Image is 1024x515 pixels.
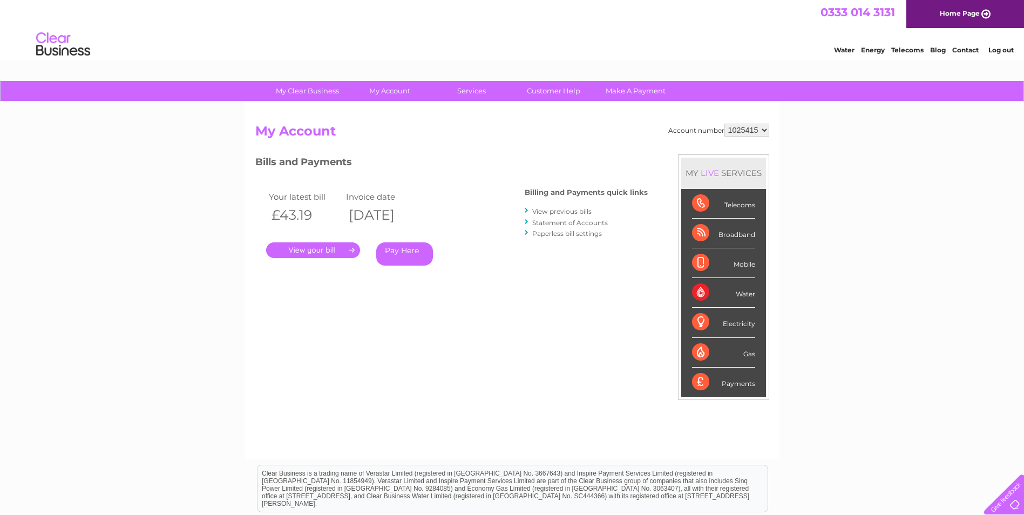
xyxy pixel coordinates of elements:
[681,158,766,188] div: MY SERVICES
[891,46,924,54] a: Telecoms
[509,81,598,101] a: Customer Help
[266,242,360,258] a: .
[427,81,516,101] a: Services
[36,28,91,61] img: logo.png
[692,219,755,248] div: Broadband
[692,189,755,219] div: Telecoms
[255,154,648,173] h3: Bills and Payments
[861,46,885,54] a: Energy
[692,278,755,308] div: Water
[343,204,421,226] th: [DATE]
[532,229,602,238] a: Paperless bill settings
[525,188,648,196] h4: Billing and Payments quick links
[820,5,895,19] a: 0333 014 3131
[532,207,592,215] a: View previous bills
[345,81,434,101] a: My Account
[266,204,344,226] th: £43.19
[834,46,855,54] a: Water
[699,168,721,178] div: LIVE
[376,242,433,266] a: Pay Here
[532,219,608,227] a: Statement of Accounts
[668,124,769,137] div: Account number
[930,46,946,54] a: Blog
[343,189,421,204] td: Invoice date
[263,81,352,101] a: My Clear Business
[591,81,680,101] a: Make A Payment
[692,338,755,368] div: Gas
[692,248,755,278] div: Mobile
[257,6,768,52] div: Clear Business is a trading name of Verastar Limited (registered in [GEOGRAPHIC_DATA] No. 3667643...
[952,46,979,54] a: Contact
[988,46,1014,54] a: Log out
[266,189,344,204] td: Your latest bill
[255,124,769,144] h2: My Account
[692,308,755,337] div: Electricity
[692,368,755,397] div: Payments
